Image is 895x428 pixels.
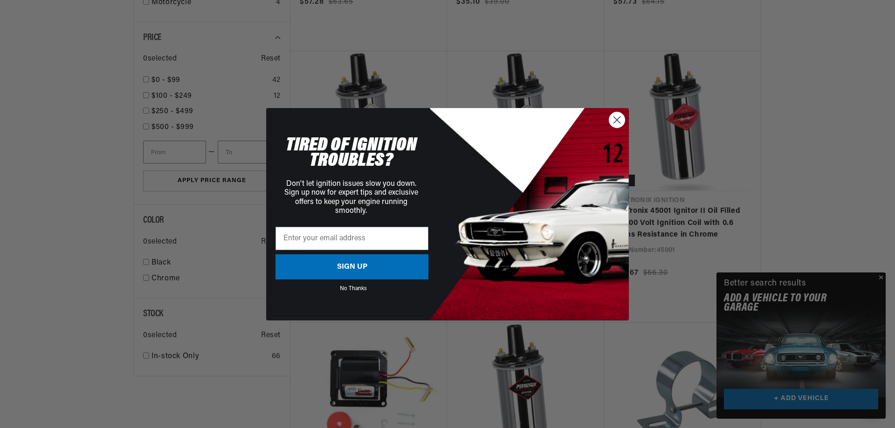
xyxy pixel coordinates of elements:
span: Don't let ignition issues slow you down. Sign up now for expert tips and exclusive offers to keep... [284,180,418,215]
input: Enter your email address [275,227,428,250]
span: TIRED OF IGNITION TROUBLES? [286,136,417,171]
button: Close dialog [609,112,625,128]
button: SIGN UP [275,254,428,279]
button: No Thanks [278,286,428,289]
